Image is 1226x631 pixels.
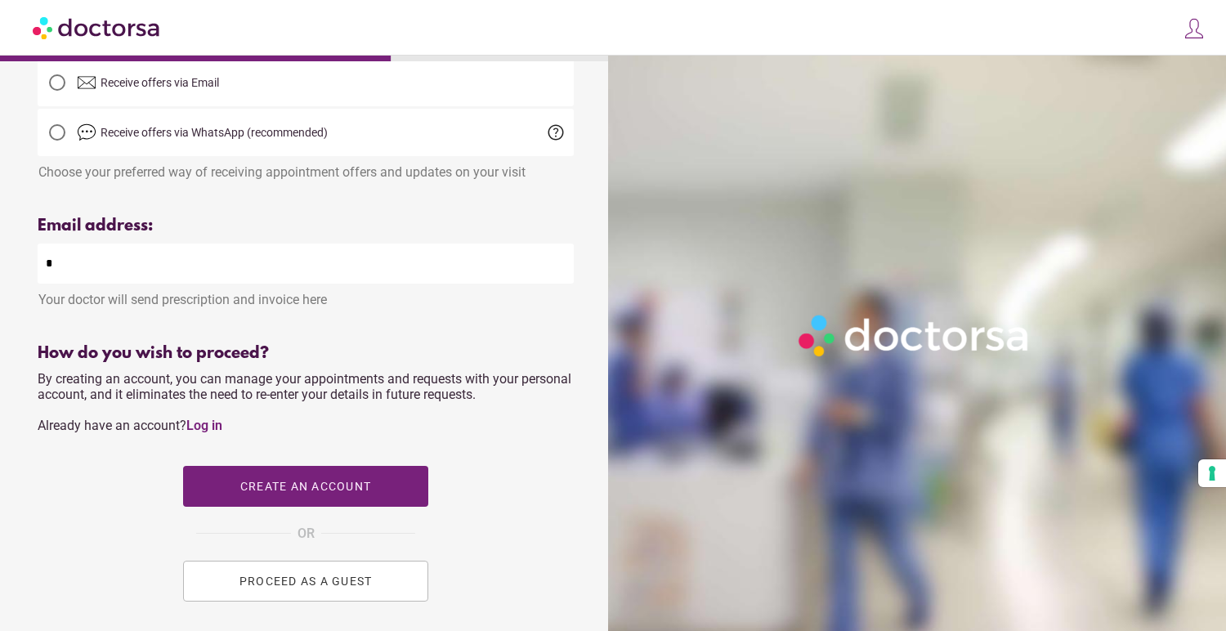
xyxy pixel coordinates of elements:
[1183,17,1206,40] img: icons8-customer-100.png
[77,123,96,142] img: chat
[240,480,371,493] span: Create an account
[186,418,222,433] a: Log in
[38,371,571,433] span: By creating an account, you can manage your appointments and requests with your personal account,...
[33,9,162,46] img: Doctorsa.com
[38,156,574,180] div: Choose your preferred way of receiving appointment offers and updates on your visit
[183,466,428,507] button: Create an account
[546,123,566,142] span: help
[38,217,574,235] div: Email address:
[101,126,328,139] span: Receive offers via WhatsApp (recommended)
[77,73,96,92] img: email
[38,284,574,307] div: Your doctor will send prescription and invoice here
[38,344,574,363] div: How do you wish to proceed?
[1198,459,1226,487] button: Your consent preferences for tracking technologies
[792,308,1037,363] img: Logo-Doctorsa-trans-White-partial-flat.png
[239,575,373,588] span: PROCEED AS A GUEST
[183,561,428,602] button: PROCEED AS A GUEST
[101,76,219,89] span: Receive offers via Email
[298,523,315,544] span: OR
